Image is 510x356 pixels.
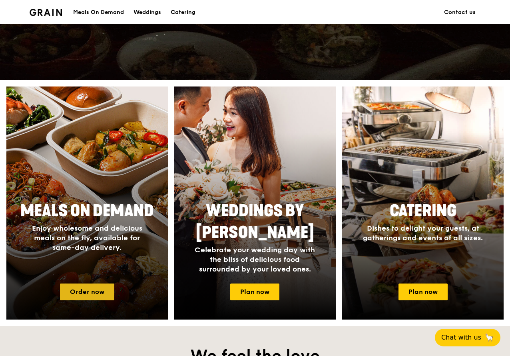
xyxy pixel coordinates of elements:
[174,86,336,320] a: Weddings by [PERSON_NAME]Celebrate your wedding day with the bliss of delicious food surrounded b...
[174,86,336,320] img: weddings-card.4f3003b8.jpg
[60,284,114,300] a: Order now
[6,86,168,320] a: Meals On DemandEnjoy wholesome and delicious meals on the fly, available for same-day delivery.Or...
[196,201,314,242] span: Weddings by [PERSON_NAME]
[166,0,200,24] a: Catering
[363,224,483,242] span: Dishes to delight your guests, at gatherings and events of all sizes.
[32,224,142,252] span: Enjoy wholesome and delicious meals on the fly, available for same-day delivery.
[73,0,124,24] div: Meals On Demand
[439,0,480,24] a: Contact us
[230,284,279,300] a: Plan now
[20,201,154,221] span: Meals On Demand
[435,329,500,346] button: Chat with us🦙
[30,9,62,16] img: Grain
[342,86,504,320] img: catering-card.e1cfaf3e.jpg
[398,284,448,300] a: Plan now
[441,333,481,342] span: Chat with us
[484,333,494,342] span: 🦙
[195,245,315,274] span: Celebrate your wedding day with the bliss of delicious food surrounded by your loved ones.
[342,86,504,320] a: CateringDishes to delight your guests, at gatherings and events of all sizes.Plan now
[133,0,161,24] div: Weddings
[390,201,456,221] span: Catering
[129,0,166,24] a: Weddings
[171,0,195,24] div: Catering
